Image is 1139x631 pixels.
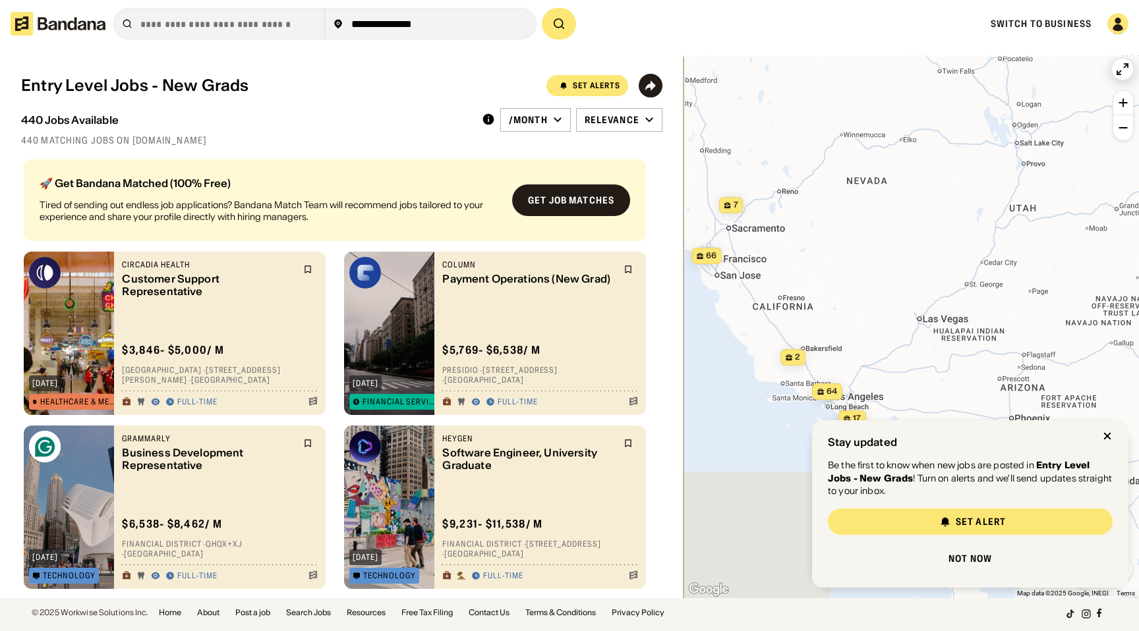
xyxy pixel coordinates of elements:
div: Full-time [177,397,218,408]
div: column [442,260,616,270]
a: Contact Us [469,609,510,617]
div: Business Development Representative [122,447,295,472]
div: [DATE] [353,379,378,387]
div: Set Alert [956,517,1006,526]
div: [GEOGRAPHIC_DATA] · [STREET_ADDRESS][PERSON_NAME] · [GEOGRAPHIC_DATA] [122,365,318,385]
div: $ 9,231 - $11,538 / m [442,517,542,531]
img: Grammarly logo [29,431,61,462]
div: Customer Support Representative [122,273,295,298]
a: About [197,609,219,617]
img: column logo [349,257,381,288]
div: Full-time [498,397,538,408]
div: Entry Level Jobs - New Grads [21,76,249,96]
div: Financial District · [STREET_ADDRESS] · [GEOGRAPHIC_DATA] [442,539,638,559]
div: Tired of sending out endless job applications? Bandana Match Team will recommend jobs tailored to... [40,199,502,223]
div: Financial District · QHQX+XJ · [GEOGRAPHIC_DATA] [122,539,318,559]
div: 440 Jobs Available [21,114,119,126]
a: Terms & Conditions [525,609,596,617]
div: 440 matching jobs on [DOMAIN_NAME] [21,134,662,146]
a: Post a job [235,609,270,617]
a: Search Jobs [286,609,331,617]
div: Financial Services [363,398,437,406]
div: /month [509,114,548,126]
span: 64 [827,386,837,397]
div: © 2025 Workwise Solutions Inc. [32,609,148,617]
img: Google [687,581,730,598]
a: Terms (opens in new tab) [1117,590,1135,597]
span: 17 [853,413,861,424]
div: Full-time [177,571,218,582]
span: Map data ©2025 Google, INEGI [1017,590,1109,597]
span: 66 [706,250,716,261]
a: Open this area in Google Maps (opens a new window) [687,581,730,598]
div: Software Engineer, University Graduate [442,447,616,472]
img: HeyGen logo [349,431,381,462]
a: Resources [347,609,386,617]
div: Circadia Health [122,260,295,270]
div: Presidio · [STREET_ADDRESS] · [GEOGRAPHIC_DATA] [442,365,638,385]
div: HeyGen [442,433,616,444]
div: [DATE] [32,553,58,561]
div: $ 5,769 - $6,538 / m [442,343,540,357]
div: [DATE] [353,553,378,561]
strong: Entry Level Jobs - New Grads [828,459,1090,484]
img: Bandana logotype [11,12,105,36]
div: Stay updated [828,436,897,449]
div: grid [21,154,662,598]
div: [DATE] [32,379,58,387]
a: Free Tax Filing [401,609,453,617]
a: Home [159,609,181,617]
div: $ 6,538 - $8,462 / m [122,517,222,531]
img: Circadia Health logo [29,257,61,288]
div: Technology [363,572,416,580]
div: Set Alerts [573,82,620,90]
a: Privacy Policy [612,609,664,617]
div: Relevance [585,114,639,126]
div: Healthcare & Mental Health [40,398,117,406]
span: 7 [734,200,738,211]
div: 🚀 Get Bandana Matched (100% Free) [40,178,502,188]
div: Full-time [483,571,523,582]
div: Get job matches [528,196,614,205]
span: 2 [795,352,800,363]
div: Grammarly [122,433,295,444]
div: Not now [949,554,992,563]
div: Payment Operations (New Grad) [442,273,616,285]
div: Technology [43,572,96,580]
div: $ 3,846 - $5,000 / m [122,343,224,357]
div: Be the first to know when new jobs are posted in ! Turn on alerts and we'll send updates straight... [828,459,1113,498]
a: Switch to Business [991,18,1092,30]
